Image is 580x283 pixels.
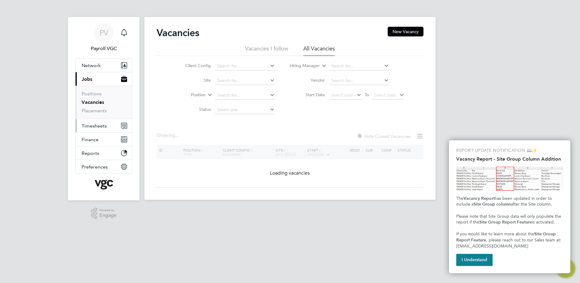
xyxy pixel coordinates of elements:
[374,92,396,98] span: Select date
[82,63,101,68] span: Network
[82,99,104,105] a: Vacancies
[329,62,389,70] input: Search for...
[95,180,113,189] img: vgcgroup-logo-retina.png
[245,45,288,56] li: Vacancies I follow
[176,77,211,83] label: Site
[464,196,495,201] strong: Vacancy Report
[511,202,552,207] span: after the Site column.
[357,133,410,139] label: Hide Closed Vacancies
[99,208,116,213] span: Powered by
[456,214,562,225] span: Please note that Site Group data will only populate the report if the
[456,237,562,249] span: , please reach out to our Sales team at: [EMAIL_ADDRESS][DOMAIN_NAME]
[456,231,557,243] strong: Site Group Report Feature
[171,92,206,98] label: Position
[68,17,140,200] nav: Main navigation
[303,45,335,56] li: All Vacancies
[388,27,423,36] button: New Vacancy
[82,137,99,142] span: Finance
[456,167,563,191] img: Site Group Column in Vacancy Report
[176,63,211,68] label: Client Config
[99,29,108,37] span: PV
[215,62,275,70] input: Search for...
[474,202,511,207] strong: Site Group column
[479,220,532,225] strong: Site Group Report Feature
[99,213,116,218] span: Engage
[456,148,563,154] p: REPORT UPDATE NOTIFICATION 📖✨
[532,220,555,225] span: is activated.
[290,92,325,97] label: Start Date
[456,196,553,207] span: has been updated in order to include a
[82,108,107,114] a: Placements
[285,63,320,69] label: Hiring Manager
[176,107,211,112] label: Status
[75,23,132,52] a: Go to account details
[75,45,132,52] span: Payroll VGC
[82,123,107,129] span: Timesheets
[157,132,180,139] div: Showing
[157,27,199,39] h2: Vacancies
[82,164,108,170] span: Preferences
[363,91,371,99] span: To
[329,77,389,85] input: Search for...
[456,231,534,237] span: If you would like to learn more about the
[82,76,92,82] span: Jobs
[331,92,353,98] span: Select date
[456,254,493,266] button: I Understand
[456,196,464,201] span: The
[449,140,570,273] div: Vacancy Report - Site Group Column Addition
[215,91,275,100] input: Search for...
[82,91,102,97] a: Positions
[290,77,325,83] label: Vendor
[75,180,132,189] a: Go to home page
[215,77,275,85] input: Search for...
[215,106,275,114] input: Select one
[456,156,563,162] h2: Vacancy Report - Site Group Column Addition
[175,132,179,138] span: ...
[82,150,99,156] span: Reports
